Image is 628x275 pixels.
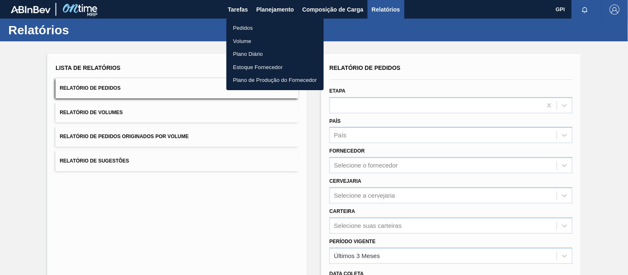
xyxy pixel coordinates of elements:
a: Pedidos [226,22,324,35]
a: Volume [226,35,324,48]
a: Plano de Produção do Fornecedor [226,74,324,87]
a: Plano Diário [226,48,324,61]
a: Estoque Fornecedor [226,61,324,74]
